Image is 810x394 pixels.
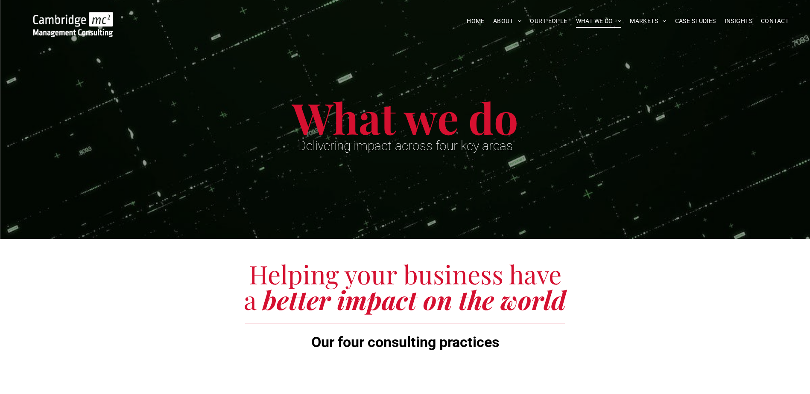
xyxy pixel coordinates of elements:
a: CASE STUDIES [671,14,720,28]
a: CONTACT [757,14,793,28]
span: Our four consulting practices [311,333,499,351]
span: What we do [292,89,518,145]
a: ABOUT [489,14,526,28]
span: Helping your business have a [244,257,561,316]
a: OUR PEOPLE [526,14,571,28]
a: MARKETS [626,14,670,28]
a: Your Business Transformed | Cambridge Management Consulting [33,13,113,22]
span: Delivering impact across four key areas [298,138,513,153]
a: INSIGHTS [720,14,757,28]
img: Go to Homepage [33,12,113,37]
a: HOME [462,14,489,28]
a: WHAT WE DO [572,14,626,28]
span: better impact on the world [263,282,566,316]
